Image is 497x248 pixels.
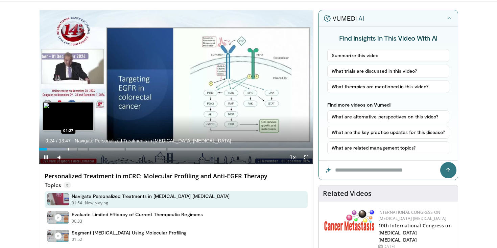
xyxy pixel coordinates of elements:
[327,80,449,93] button: What therapies are mentioned in this video?
[45,182,71,188] p: Topics
[72,200,82,206] p: 01:54
[45,173,308,180] h4: Personalized Treatment in mCRC: Molecular Profiling and Anti-EGFR Therapy
[72,236,82,243] p: 01:52
[327,126,449,139] button: What are the key practice updates for this disease?
[327,65,449,77] button: What trials are discussed in this video?
[72,218,82,224] p: 00:33
[39,151,53,164] button: Pause
[39,148,313,151] div: Progress Bar
[327,110,449,123] button: What are alternative perspectives on this video?
[286,151,300,164] button: Playback Rate
[59,138,71,143] span: 13:47
[72,193,230,199] h4: Navigate Personalized Treatments in [MEDICAL_DATA] [MEDICAL_DATA]
[327,33,449,42] h4: Find Insights in This Video With AI
[43,102,94,131] img: image.jpeg
[378,209,447,221] a: International Congress on [MEDICAL_DATA] [MEDICAL_DATA]
[323,189,372,198] h4: Related Videos
[327,49,449,62] button: Summarize this video
[319,161,458,180] input: Question for the AI
[45,138,54,143] span: 0:24
[53,151,66,164] button: Mute
[324,15,364,22] img: vumedi-ai-logo.v2.svg
[327,141,449,154] button: What are related management topics?
[300,151,313,164] button: Fullscreen
[75,138,231,144] span: Navigate Personalized Treatments in [MEDICAL_DATA] [MEDICAL_DATA]
[72,211,203,218] h4: Evaluate Limited Efficacy of Current Therapeutic Regimens
[56,138,57,143] span: /
[39,10,313,164] video-js: Video Player
[324,209,375,231] img: 6ff8bc22-9509-4454-a4f8-ac79dd3b8976.png.150x105_q85_autocrop_double_scale_upscale_version-0.2.png
[378,222,452,243] a: 10th International Congress on [MEDICAL_DATA] [MEDICAL_DATA]
[82,200,109,206] p: - Now playing
[72,230,187,236] h4: Segment [MEDICAL_DATA] Using Molecular Profiling
[64,182,71,188] span: 5
[327,102,449,108] p: Find more videos on Vumedi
